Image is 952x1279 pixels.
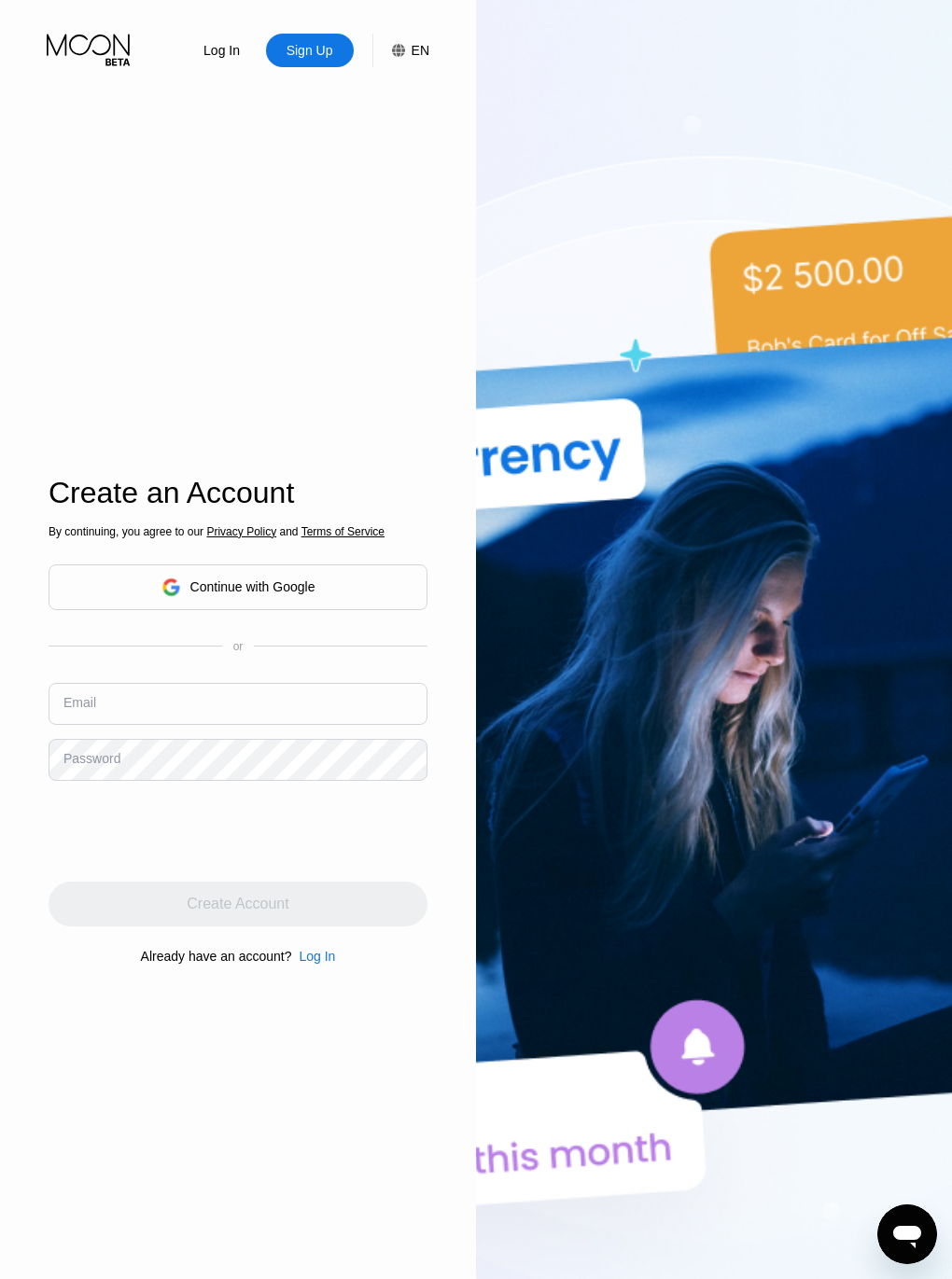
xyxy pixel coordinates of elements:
[412,43,429,58] div: EN
[285,41,335,60] div: Sign Up
[206,525,276,538] span: Privacy Policy
[178,34,266,67] div: Log In
[63,751,120,766] div: Password
[299,949,335,964] div: Log In
[49,525,427,538] div: By continuing, you agree to our
[141,949,292,964] div: Already have an account?
[190,579,315,594] div: Continue with Google
[233,640,244,653] div: or
[877,1204,937,1264] iframe: Button to launch messaging window
[49,564,427,610] div: Continue with Google
[49,795,332,868] iframe: reCAPTCHA
[49,476,427,510] div: Create an Account
[301,525,385,538] span: Terms of Service
[63,695,96,710] div: Email
[372,34,429,67] div: EN
[291,949,335,964] div: Log In
[266,34,354,67] div: Sign Up
[276,525,301,538] span: and
[202,41,242,60] div: Log In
